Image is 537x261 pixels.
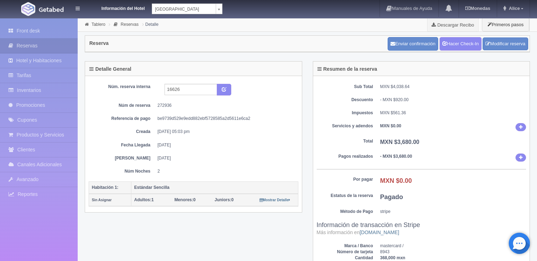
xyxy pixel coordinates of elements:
[317,209,373,215] dt: Método de Pago
[92,185,118,190] b: Habitación 1:
[380,139,419,145] b: MXN $3,680.00
[317,84,373,90] dt: Sub Total
[465,6,490,11] b: Monedas
[134,197,154,202] span: 1
[174,197,193,202] strong: Menores:
[317,66,377,72] h4: Resumen de la reserva
[388,37,438,51] button: Enviar confirmación
[94,116,150,122] dt: Referencia de pago
[157,168,293,174] dd: 2
[482,18,529,31] button: Primeros pasos
[317,193,373,199] dt: Estatus de la reserva
[317,110,373,116] dt: Impuestos
[131,181,298,194] th: Estándar Sencilla
[215,197,234,202] span: 0
[380,154,412,159] b: - MXN $3,680.00
[317,153,373,159] dt: Pagos realizados
[507,6,520,11] span: Alice
[483,37,528,51] a: Modificar reserva
[317,243,373,249] dt: Marca / Banco
[259,198,290,202] small: Mostrar Detalle
[94,155,150,161] dt: [PERSON_NAME]
[92,198,112,202] small: Sin Asignar
[94,142,150,148] dt: Fecha Llegada
[174,197,196,202] span: 0
[380,209,526,215] dd: stripe
[94,84,150,90] dt: Núm. reserva interna
[88,4,145,12] dt: Información del Hotel
[360,230,399,235] a: [DOMAIN_NAME]
[317,176,373,182] dt: Por pagar
[157,155,293,161] dd: [DATE]
[317,249,373,255] dt: Número de tarjeta
[317,255,373,261] dt: Cantidad
[259,197,290,202] a: Mostrar Detalle
[440,37,482,51] a: Hacer Check-In
[380,177,412,184] b: MXN $0.00
[152,4,222,14] a: [GEOGRAPHIC_DATA]
[157,103,293,109] dd: 272936
[317,123,373,129] dt: Servicios y adendos
[380,97,526,103] div: - MXN $920.00
[317,97,373,103] dt: Descuento
[89,41,109,46] h4: Reserva
[215,197,231,202] strong: Juniors:
[380,193,403,201] b: Pagado
[157,129,293,135] dd: [DATE] 05:03 pm
[91,22,105,27] a: Tablero
[121,22,139,27] a: Reservas
[94,103,150,109] dt: Núm de reserva
[380,123,401,128] b: MXN $0.00
[380,110,526,116] dd: MXN $561.36
[380,84,526,90] dd: MXN $4,038.64
[157,142,293,148] dd: [DATE]
[428,18,478,32] a: Descargar Recibo
[157,116,293,122] dd: be9739d529e9edd882ebf5728585a2d5611e6ca2
[380,255,405,260] b: 368,000 mxn
[89,66,131,72] h4: Detalle General
[94,129,150,135] dt: Creada
[94,168,150,174] dt: Núm Noches
[317,138,373,144] dt: Total
[155,4,213,14] span: [GEOGRAPHIC_DATA]
[134,197,151,202] strong: Adultos:
[21,2,35,16] img: Getabed
[317,230,399,235] small: Más información en
[39,7,64,12] img: Getabed
[141,21,160,28] li: Detalle
[380,243,526,249] dd: mastercard /
[380,249,526,255] dd: 8943
[317,222,526,236] h3: Información de transacción en Stripe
